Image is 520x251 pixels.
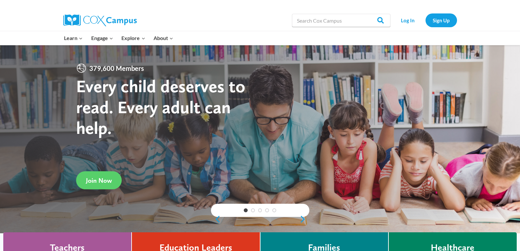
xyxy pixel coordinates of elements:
a: 3 [258,208,262,212]
span: 379,600 Members [87,63,147,73]
strong: Every child deserves to read. Every adult can help. [76,75,245,138]
nav: Primary Navigation [60,31,177,45]
a: Join Now [76,171,122,189]
a: next [300,215,309,223]
a: Sign Up [426,13,457,27]
a: Log In [394,13,422,27]
a: 1 [244,208,248,212]
input: Search Cox Campus [292,14,390,27]
span: Join Now [86,177,112,184]
span: About [154,34,173,42]
a: 4 [265,208,269,212]
span: Explore [121,34,145,42]
a: 5 [272,208,276,212]
nav: Secondary Navigation [394,13,457,27]
img: Cox Campus [63,14,137,26]
div: content slider buttons [211,213,309,226]
a: 2 [251,208,255,212]
a: previous [211,215,221,223]
span: Engage [91,34,113,42]
span: Learn [64,34,83,42]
